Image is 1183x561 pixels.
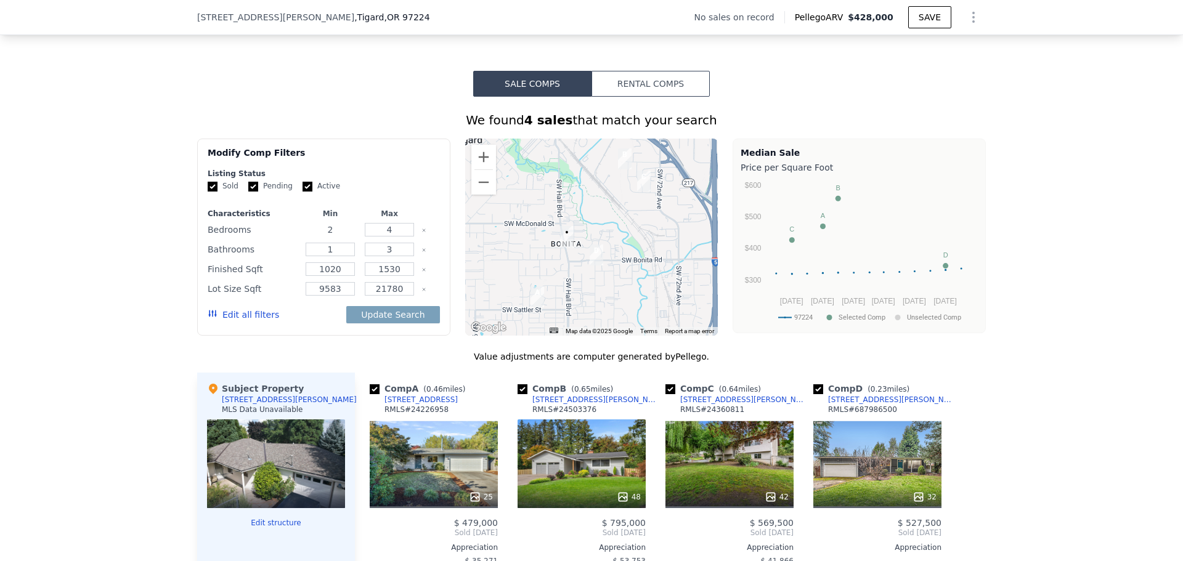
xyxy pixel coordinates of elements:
text: [DATE] [811,297,834,305]
span: Pellego ARV [795,11,848,23]
text: $600 [745,181,762,190]
div: Appreciation [665,543,794,552]
div: RMLS # 687986500 [828,405,897,414]
button: Sale Comps [473,71,591,97]
button: Edit structure [207,518,345,528]
span: 0.46 [426,385,443,394]
text: [DATE] [872,297,895,305]
label: Pending [248,181,293,192]
div: 7710 SW Cherry Dr [618,148,632,169]
div: [STREET_ADDRESS][PERSON_NAME] [222,395,357,405]
text: [DATE] [933,297,957,305]
div: Listing Status [208,169,440,179]
div: Min [303,209,357,219]
span: Map data ©2025 Google [566,328,633,334]
span: $ 527,500 [898,518,941,528]
span: ( miles) [863,385,914,394]
div: RMLS # 24226958 [384,405,449,414]
div: Max [362,209,417,219]
div: MLS Data Unavailable [222,405,303,414]
div: Subject Property [207,382,304,395]
a: [STREET_ADDRESS][PERSON_NAME] [518,395,661,405]
div: Comp D [813,382,914,395]
div: 15105 SW 89th Pl [531,286,544,307]
div: Appreciation [813,543,941,552]
button: Clear [421,248,426,252]
div: 42 [765,491,789,503]
text: [DATE] [903,297,926,305]
div: Bedrooms [208,221,298,238]
span: Sold [DATE] [813,528,941,538]
text: Unselected Comp [907,313,961,321]
span: 0.65 [574,385,591,394]
div: Lot Size Sqft [208,280,298,297]
div: No sales on record [694,11,784,23]
text: B [836,184,840,192]
span: [STREET_ADDRESS][PERSON_NAME] [197,11,354,23]
text: [DATE] [780,297,803,305]
button: Keyboard shortcuts [550,328,558,333]
span: ( miles) [714,385,766,394]
input: Pending [248,182,258,192]
div: Comp A [370,382,470,395]
text: $300 [745,276,762,285]
svg: A chart. [741,176,978,330]
button: Zoom in [471,145,496,169]
div: Appreciation [518,543,646,552]
div: Price per Square Foot [741,159,978,176]
span: ( miles) [566,385,618,394]
img: Google [468,320,509,336]
span: $ 479,000 [454,518,498,528]
a: [STREET_ADDRESS][PERSON_NAME] [813,395,956,405]
div: Characteristics [208,209,298,219]
div: [STREET_ADDRESS][PERSON_NAME] [532,395,661,405]
button: Rental Comps [591,71,710,97]
text: $500 [745,212,762,221]
text: C [789,225,794,233]
a: Open this area in Google Maps (opens a new window) [468,320,509,336]
div: Finished Sqft [208,260,298,278]
div: RMLS # 24360811 [680,405,744,414]
div: RMLS # 24503376 [532,405,596,414]
div: 32 [913,491,937,503]
div: Modify Comp Filters [208,147,440,169]
div: Comp C [665,382,766,395]
button: Update Search [346,306,439,323]
span: Sold [DATE] [370,528,498,538]
div: Comp B [518,382,618,395]
button: Zoom out [471,170,496,195]
span: , OR 97224 [384,12,429,22]
text: $400 [745,244,762,252]
div: Bathrooms [208,241,298,258]
button: Clear [421,267,426,272]
label: Active [303,181,340,192]
label: Sold [208,181,238,192]
div: 25 [469,491,493,503]
span: $ 569,500 [750,518,794,528]
span: Sold [DATE] [518,528,646,538]
div: 7435 SW Cherry Dr [637,171,651,192]
span: , Tigard [354,11,430,23]
div: [STREET_ADDRESS][PERSON_NAME] [680,395,808,405]
text: Selected Comp [839,313,885,321]
input: Active [303,182,312,192]
div: Appreciation [370,543,498,552]
div: 14300 SW Hall Blvd [560,226,574,247]
input: Sold [208,182,217,192]
div: [STREET_ADDRESS][PERSON_NAME] [828,395,956,405]
div: Value adjustments are computer generated by Pellego . [197,350,986,363]
a: [STREET_ADDRESS] [370,395,458,405]
text: D [943,251,948,259]
a: Terms [640,328,657,334]
div: 48 [617,491,641,503]
span: ( miles) [418,385,470,394]
a: [STREET_ADDRESS][PERSON_NAME] [665,395,808,405]
span: 0.23 [871,385,887,394]
strong: 4 sales [524,113,573,127]
div: [STREET_ADDRESS] [384,395,458,405]
button: Edit all filters [208,309,279,321]
text: [DATE] [842,297,865,305]
button: Show Options [961,5,986,30]
span: 0.64 [722,385,738,394]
